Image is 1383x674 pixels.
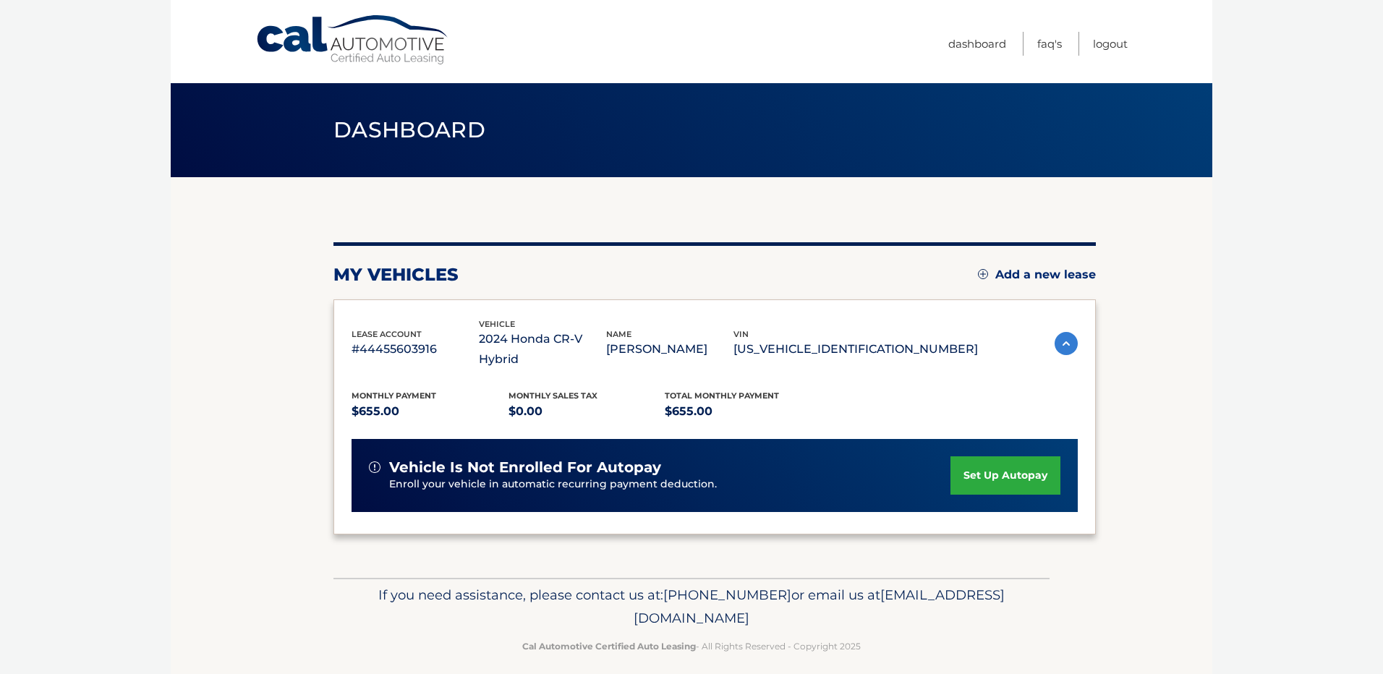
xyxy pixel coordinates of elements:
span: vehicle [479,319,515,329]
span: vehicle is not enrolled for autopay [389,458,661,477]
p: - All Rights Reserved - Copyright 2025 [343,639,1040,654]
span: lease account [352,329,422,339]
p: $0.00 [508,401,665,422]
p: #44455603916 [352,339,479,359]
p: $655.00 [665,401,822,422]
p: Enroll your vehicle in automatic recurring payment deduction. [389,477,950,492]
h2: my vehicles [333,264,459,286]
span: Monthly sales Tax [508,391,597,401]
span: Total Monthly Payment [665,391,779,401]
a: Add a new lease [978,268,1096,282]
span: Monthly Payment [352,391,436,401]
p: [US_VEHICLE_IDENTIFICATION_NUMBER] [733,339,978,359]
span: Dashboard [333,116,485,143]
img: alert-white.svg [369,461,380,473]
img: add.svg [978,269,988,279]
span: name [606,329,631,339]
a: Logout [1093,32,1128,56]
p: 2024 Honda CR-V Hybrid [479,329,606,370]
a: Cal Automotive [255,14,451,66]
strong: Cal Automotive Certified Auto Leasing [522,641,696,652]
p: $655.00 [352,401,508,422]
a: set up autopay [950,456,1060,495]
img: accordion-active.svg [1055,332,1078,355]
span: [PHONE_NUMBER] [663,586,791,603]
span: vin [733,329,749,339]
a: FAQ's [1037,32,1062,56]
p: [PERSON_NAME] [606,339,733,359]
p: If you need assistance, please contact us at: or email us at [343,584,1040,630]
a: Dashboard [948,32,1006,56]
